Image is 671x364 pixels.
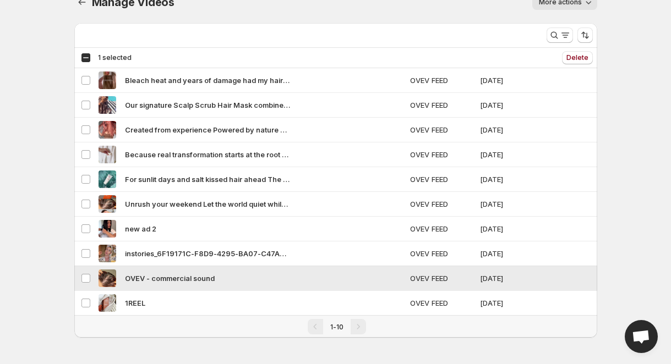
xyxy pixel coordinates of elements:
[99,121,116,139] img: Created from experience Powered by nature Our signature hair mask scrub isnt just a hair mask its...
[410,124,473,135] span: OVEV FEED
[125,198,290,209] span: Unrush your weekend Let the world quiet while you tend to the small rituals that make you feel wh...
[125,248,290,259] span: instories_6F19171C-F8D9-4295-BA07-C47A5357CF33
[99,195,116,213] img: Unrush your weekend Let the world quiet while you tend to the small rituals that make you feel wh...
[477,167,548,192] td: [DATE]
[410,248,473,259] span: OVEV FEED
[477,192,548,217] td: [DATE]
[74,315,597,338] nav: Pagination
[99,146,116,163] img: Because real transformation starts at the root Our 3 pro tips for how to use our signature scalp ...
[125,273,215,284] span: OVEV - commercial sound
[562,51,593,64] button: Delete
[99,96,116,114] img: Our signature Scalp Scrub Hair Mask combines Pro-Vitamin B5 Sapote Oil and Hydrolyzed Rice Protei...
[410,100,473,111] span: OVEV FEED
[577,27,593,43] button: Sort the results
[99,294,116,312] img: 1REEL
[477,68,548,93] td: [DATE]
[410,223,473,234] span: OVEV FEED
[125,223,156,234] span: new ad 2
[477,241,548,266] td: [DATE]
[547,27,573,43] button: Search and filter results
[99,220,116,238] img: new ad 2
[477,217,548,241] td: [DATE]
[477,118,548,142] td: [DATE]
[625,320,658,353] div: Open chat
[99,71,116,89] img: Bleach heat and years of damage had my hair begging for a breakso I finally listened With OVEV We...
[410,149,473,160] span: OVEV FEED
[410,273,473,284] span: OVEV FEED
[125,124,290,135] span: Created from experience Powered by nature Our signature hair mask scrub isnt just a hair mask its...
[477,93,548,118] td: [DATE]
[477,266,548,291] td: [DATE]
[125,149,290,160] span: Because real transformation starts at the root Our 3 pro tips for how to use our signature scalp ...
[99,170,116,188] img: For sunlit days and salt kissed hair ahead The Oceanic Renewal was made for moments like these li...
[125,174,290,185] span: For sunlit days and salt kissed hair ahead The Oceanic Renewal was made for moments like these li...
[410,297,473,308] span: OVEV FEED
[99,269,116,287] img: OVEV - commercial sound
[410,75,473,86] span: OVEV FEED
[125,100,290,111] span: Our signature Scalp Scrub Hair Mask combines Pro-[MEDICAL_DATA] Sapote Oil and Hydrolyzed Rice Pr...
[330,323,343,331] span: 1-10
[125,75,290,86] span: Bleach heat and years of damage had my hair begging for a breakso I finally listened With OVEV We...
[98,53,132,62] span: 1 selected
[477,291,548,316] td: [DATE]
[410,198,473,209] span: OVEV FEED
[477,142,548,167] td: [DATE]
[410,174,473,185] span: OVEV FEED
[125,297,145,308] span: 1REEL
[566,53,588,62] span: Delete
[99,245,116,262] img: instories_6F19171C-F8D9-4295-BA07-C47A5357CF33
